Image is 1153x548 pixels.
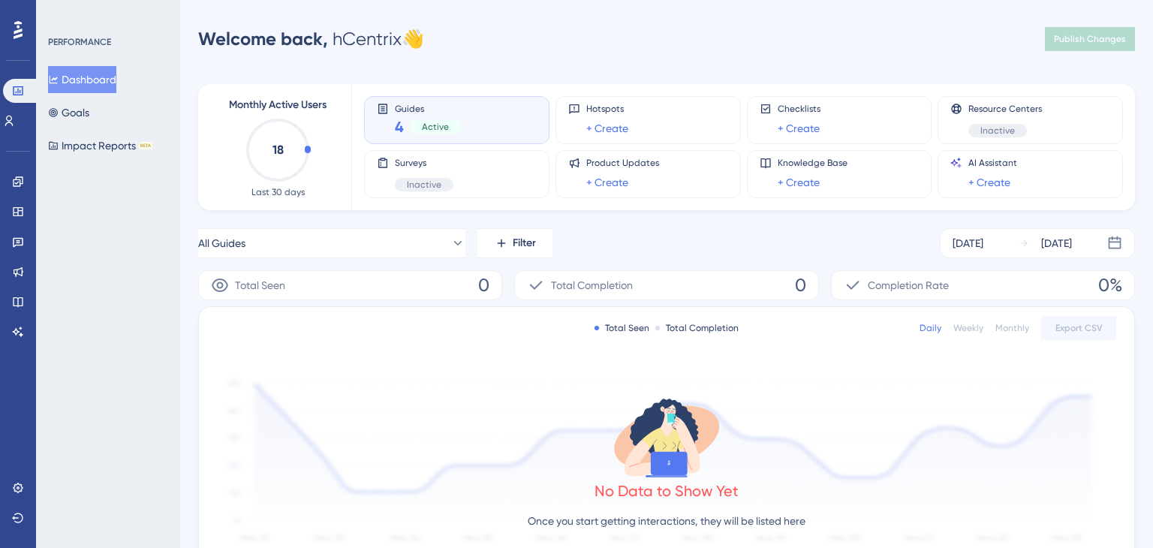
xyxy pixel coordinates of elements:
span: AI Assistant [968,157,1017,169]
span: Filter [513,234,536,252]
button: Impact ReportsBETA [48,132,152,159]
span: Export CSV [1055,322,1103,334]
span: Inactive [407,179,441,191]
div: [DATE] [953,234,983,252]
button: Publish Changes [1045,27,1135,51]
div: No Data to Show Yet [595,480,739,501]
span: 4 [395,116,404,137]
span: Product Updates [586,157,659,169]
div: Total Seen [595,322,649,334]
span: Hotspots [586,103,628,115]
span: 0 [478,273,489,297]
span: Surveys [395,157,453,169]
button: Export CSV [1041,316,1116,340]
span: Monthly Active Users [229,96,327,114]
div: Weekly [953,322,983,334]
a: + Create [778,173,820,191]
a: + Create [968,173,1010,191]
span: Checklists [778,103,820,115]
div: hCentrix 👋 [198,27,424,51]
button: Dashboard [48,66,116,93]
span: Total Seen [235,276,285,294]
span: Inactive [980,125,1015,137]
span: Welcome back, [198,28,328,50]
button: All Guides [198,228,465,258]
a: + Create [586,119,628,137]
span: Total Completion [551,276,633,294]
div: Total Completion [655,322,739,334]
button: Goals [48,99,89,126]
span: All Guides [198,234,245,252]
span: Last 30 days [251,186,305,198]
span: Guides [395,103,461,113]
div: Daily [920,322,941,334]
button: Filter [477,228,552,258]
span: Resource Centers [968,103,1042,115]
span: Knowledge Base [778,157,847,169]
p: Once you start getting interactions, they will be listed here [528,512,805,530]
text: 18 [272,143,284,157]
span: Publish Changes [1054,33,1126,45]
span: Completion Rate [868,276,949,294]
div: [DATE] [1041,234,1072,252]
a: + Create [586,173,628,191]
div: BETA [139,142,152,149]
div: Monthly [995,322,1029,334]
span: Active [422,121,449,133]
div: PERFORMANCE [48,36,111,48]
span: 0% [1098,273,1122,297]
a: + Create [778,119,820,137]
span: 0 [795,273,806,297]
